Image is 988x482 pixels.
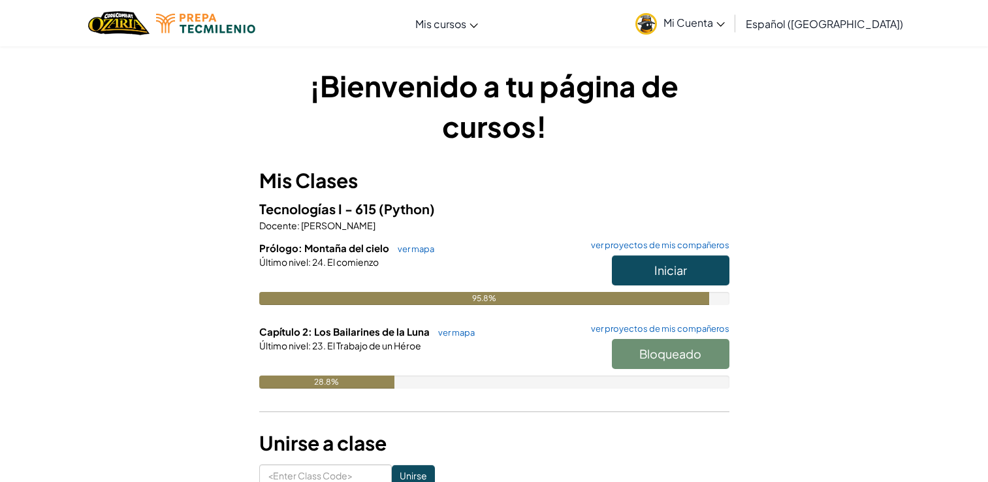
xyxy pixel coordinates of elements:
[308,340,311,351] span: :
[326,340,421,351] span: El Trabajo de un Héroe
[308,256,311,268] span: :
[663,16,725,29] span: Mi Cuenta
[311,340,326,351] span: 23.
[259,242,391,254] span: Prólogo: Montaña del cielo
[635,13,657,35] img: avatar
[432,327,475,338] a: ver mapa
[259,292,710,305] div: 95.8%
[259,219,297,231] span: Docente
[259,256,308,268] span: Último nivel
[629,3,731,44] a: Mi Cuenta
[259,428,729,458] h3: Unirse a clase
[88,10,149,37] img: Home
[259,65,729,146] h1: ¡Bienvenido a tu página de cursos!
[584,325,729,333] a: ver proyectos de mis compañeros
[156,14,255,33] img: Tecmilenio logo
[297,219,300,231] span: :
[259,201,379,217] span: Tecnologías I - 615
[259,166,729,195] h3: Mis Clases
[739,6,910,41] a: Español ([GEOGRAPHIC_DATA])
[326,256,379,268] span: El comienzo
[612,255,729,285] button: Iniciar
[259,340,308,351] span: Último nivel
[746,17,903,31] span: Español ([GEOGRAPHIC_DATA])
[654,263,687,278] span: Iniciar
[300,219,375,231] span: [PERSON_NAME]
[88,10,149,37] a: Ozaria by CodeCombat logo
[311,256,326,268] span: 24.
[259,376,394,389] div: 28.8%
[391,244,434,254] a: ver mapa
[409,6,485,41] a: Mis cursos
[584,241,729,249] a: ver proyectos de mis compañeros
[415,17,466,31] span: Mis cursos
[379,201,435,217] span: (Python)
[259,325,432,338] span: Capítulo 2: Los Bailarines de la Luna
